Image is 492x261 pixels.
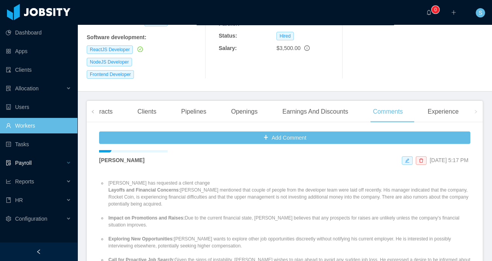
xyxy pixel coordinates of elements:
a: icon: userWorkers [6,118,71,133]
span: $3,500.00 [276,45,300,51]
div: Clients [131,101,163,123]
span: Configuration [15,216,47,222]
i: icon: bell [426,10,432,15]
span: S [478,8,482,17]
span: Allocation [15,85,39,92]
a: icon: appstoreApps [6,43,71,59]
li: [PERSON_NAME] wants to explore other job opportunities discreetly without notifying his current e... [107,235,470,249]
a: icon: robotUsers [6,99,71,115]
a: icon: check-circle [136,46,143,52]
i: icon: setting [6,216,11,221]
i: icon: edit [405,158,410,163]
span: HR [15,197,23,203]
div: Pipelines [175,101,213,123]
b: Software development : [87,34,146,40]
span: Hired [276,32,294,40]
strong: Impact on Promotions and Raises: [108,215,185,221]
span: Frontend Developer [87,70,134,79]
a: icon: auditClients [6,62,71,78]
a: icon: pie-chartDashboard [6,25,71,40]
span: NodeJS Developer [87,58,132,66]
div: Experience [422,101,465,123]
span: Payroll [15,160,32,166]
span: info-circle [304,45,310,51]
b: Salary: [219,45,237,51]
i: icon: book [6,197,11,203]
span: Reports [15,178,34,185]
b: Status: [219,33,237,39]
i: icon: right [474,110,478,114]
i: icon: delete [419,158,423,163]
i: icon: check-circle [137,47,143,52]
a: icon: profileTasks [6,137,71,152]
button: icon: plusAdd Comment [99,131,470,144]
i: icon: plus [451,10,456,15]
div: Comments [367,101,409,123]
i: icon: line-chart [6,179,11,184]
span: ReactJS Developer [87,45,133,54]
i: icon: left [91,110,95,114]
div: Earnings And Discounts [276,101,354,123]
strong: Layoffs and Financial Concerns: [108,187,180,193]
strong: Exploring New Opportunities: [108,236,174,242]
i: icon: solution [6,86,11,91]
li: Due to the current financial state, [PERSON_NAME] believes that any prospects for raises are unli... [107,214,470,228]
strong: [PERSON_NAME] [99,157,144,163]
i: icon: file-protect [6,160,11,166]
li: [PERSON_NAME] has requested a client change [PERSON_NAME] mentioned that couple of people from th... [107,180,470,207]
div: Openings [225,101,264,123]
span: [DATE] 5:17 PM [430,157,468,163]
div: Contracts [80,101,119,123]
sup: 0 [432,6,439,14]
